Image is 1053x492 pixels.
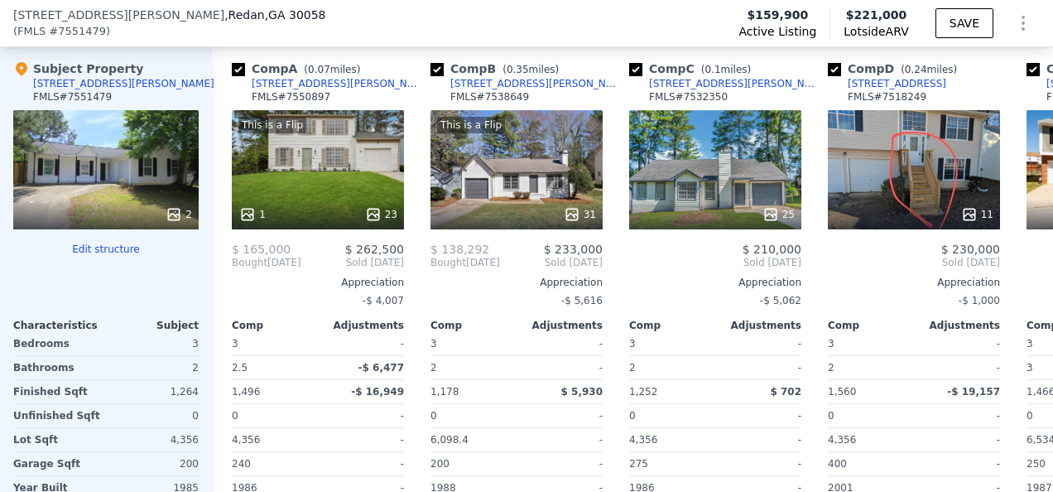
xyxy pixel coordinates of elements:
[265,8,326,22] span: , GA 30058
[828,338,834,350] span: 3
[239,206,266,223] div: 1
[719,332,801,355] div: -
[719,428,801,451] div: -
[894,64,964,75] span: ( miles)
[232,77,424,90] a: [STREET_ADDRESS][PERSON_NAME]
[935,8,993,38] button: SAVE
[252,90,330,104] div: FMLS # 7550897
[544,243,603,256] span: $ 233,000
[238,117,306,133] div: This is a Flip
[917,332,1000,355] div: -
[828,319,914,332] div: Comp
[520,404,603,427] div: -
[430,338,437,350] span: 3
[49,23,106,40] span: # 7551479
[297,64,367,75] span: ( miles)
[564,206,596,223] div: 31
[629,458,648,470] span: 275
[941,243,1000,256] span: $ 230,000
[629,276,801,289] div: Appreciation
[321,332,404,355] div: -
[520,356,603,379] div: -
[649,77,821,90] div: [STREET_ADDRESS][PERSON_NAME]
[629,319,715,332] div: Comp
[106,319,199,332] div: Subject
[13,23,110,40] div: ( )
[252,77,424,90] div: [STREET_ADDRESS][PERSON_NAME]
[695,64,757,75] span: ( miles)
[629,410,636,422] span: 0
[715,319,801,332] div: Adjustments
[358,362,404,374] span: -$ 6,477
[13,319,106,332] div: Characteristics
[917,428,1000,451] div: -
[430,356,513,379] div: 2
[828,434,856,446] span: 4,356
[914,319,1000,332] div: Adjustments
[629,356,712,379] div: 2
[719,356,801,379] div: -
[232,276,404,289] div: Appreciation
[561,295,603,306] span: -$ 5,616
[345,243,404,256] span: $ 262,500
[520,428,603,451] div: -
[828,60,964,77] div: Comp D
[760,295,801,306] span: -$ 5,062
[846,8,907,22] span: $221,000
[500,256,603,269] span: Sold [DATE]
[430,319,517,332] div: Comp
[308,64,330,75] span: 0.07
[13,380,103,403] div: Finished Sqft
[496,64,565,75] span: ( miles)
[629,386,657,398] span: 1,252
[561,386,603,398] span: $ 5,930
[629,434,657,446] span: 4,356
[959,295,1000,306] span: -$ 1,000
[848,77,946,90] div: [STREET_ADDRESS]
[13,356,103,379] div: Bathrooms
[828,410,834,422] span: 0
[430,458,450,470] span: 200
[704,64,720,75] span: 0.1
[232,256,301,269] div: [DATE]
[318,319,404,332] div: Adjustments
[828,386,856,398] span: 1,560
[33,77,214,90] div: [STREET_ADDRESS][PERSON_NAME]
[13,243,199,256] button: Edit structure
[507,64,529,75] span: 0.35
[947,386,1000,398] span: -$ 19,157
[321,404,404,427] div: -
[363,295,404,306] span: -$ 4,007
[828,276,1000,289] div: Appreciation
[719,404,801,427] div: -
[905,64,927,75] span: 0.24
[520,332,603,355] div: -
[430,77,623,90] a: [STREET_ADDRESS][PERSON_NAME]
[844,23,908,40] span: Lotside ARV
[232,319,318,332] div: Comp
[109,428,199,451] div: 4,356
[437,117,505,133] div: This is a Flip
[13,60,143,77] div: Subject Property
[232,386,260,398] span: 1,496
[430,386,459,398] span: 1,178
[109,332,199,355] div: 3
[13,332,103,355] div: Bedrooms
[629,338,636,350] span: 3
[232,243,291,256] span: $ 165,000
[13,404,103,427] div: Unfinished Sqft
[109,380,199,403] div: 1,264
[828,356,911,379] div: 2
[232,434,260,446] span: 4,356
[743,243,801,256] span: $ 210,000
[430,276,603,289] div: Appreciation
[109,452,199,475] div: 200
[517,319,603,332] div: Adjustments
[520,452,603,475] div: -
[13,428,103,451] div: Lot Sqft
[649,90,728,104] div: FMLS # 7532350
[109,404,199,427] div: 0
[109,356,199,379] div: 2
[450,90,529,104] div: FMLS # 7538649
[1027,410,1033,422] span: 0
